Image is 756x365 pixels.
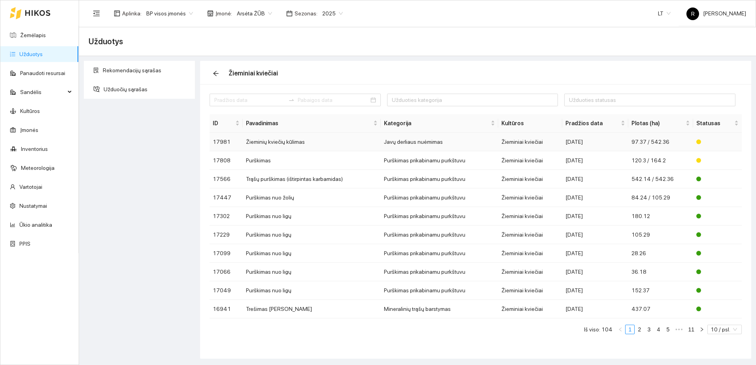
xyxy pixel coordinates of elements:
span: Pradžios data [565,119,619,128]
span: menu-fold [93,10,100,17]
td: Žieminiai kviečiai [498,300,562,318]
span: Plotas (ha) [631,119,684,128]
td: Purškimas nuo ligų [243,281,381,300]
button: left [616,325,625,334]
input: Pabaigos data [298,96,369,104]
a: 5 [663,325,672,334]
span: 10 / psl. [711,325,739,334]
div: [DATE] [565,305,625,313]
td: Žieminiai kviečiai [498,226,562,244]
a: Įmonės [20,127,38,133]
td: 17566 [210,170,243,188]
div: [DATE] [565,175,625,183]
span: shop [207,10,214,17]
td: 180.12 [628,207,693,226]
span: 542.14 / 542.36 [631,176,674,182]
td: Purškimas nuo ligų [243,244,381,263]
li: Atgal [616,325,625,334]
th: this column's title is Kategorija,this column is sortable [381,114,498,133]
span: layout [114,10,120,17]
button: right [697,325,707,334]
a: Meteorologija [21,165,55,171]
li: Iš viso: 104 [584,325,612,334]
a: Kultūros [20,108,40,114]
a: PPIS [19,241,30,247]
td: Žieminiai kviečiai [498,133,562,151]
div: [DATE] [565,230,625,239]
td: Žieminiai kviečiai [498,244,562,263]
span: 2025 [322,8,343,19]
td: 17066 [210,263,243,281]
td: 28.26 [628,244,693,263]
td: 16941 [210,300,243,318]
td: 152.37 [628,281,693,300]
li: 1 [625,325,635,334]
a: 1 [626,325,634,334]
button: arrow-left [210,67,222,80]
td: 17447 [210,188,243,207]
li: Pirmyn [697,325,707,334]
span: ID [213,119,234,128]
td: Purškimas nuo ligų [243,263,381,281]
td: 17229 [210,226,243,244]
a: 3 [644,325,653,334]
td: Žieminiai kviečiai [498,281,562,300]
span: 120.3 / 164.2 [631,157,666,164]
span: LT [658,8,671,19]
a: Panaudoti resursai [20,70,65,76]
span: left [618,327,623,332]
th: this column's title is Pradžios data,this column is sortable [562,114,628,133]
span: Aplinka : [122,9,142,18]
span: Rekomendacijų sąrašas [103,62,189,78]
span: 84.24 / 105.29 [631,194,670,201]
span: Arsėta ŽŪB [237,8,272,19]
span: Kategorija [384,119,489,128]
div: Page Size [707,325,742,334]
th: this column's title is Statusas,this column is sortable [693,114,742,133]
th: Kultūros [498,114,562,133]
td: Trąšų purškimas (ištirpintas karbamidas) [243,170,381,188]
td: Purškimas prikabinamu purkštuvu [381,207,498,226]
span: R [691,8,695,20]
td: Purškimas nuo ligų [243,207,381,226]
li: 4 [654,325,663,334]
span: Sezonas : [295,9,318,18]
button: menu-fold [89,6,104,21]
td: Žieminiai kviečiai [498,263,562,281]
span: right [699,327,704,332]
div: [DATE] [565,193,625,202]
td: 17099 [210,244,243,263]
li: 3 [644,325,654,334]
a: Nustatymai [19,203,47,209]
div: [DATE] [565,156,625,165]
td: 105.29 [628,226,693,244]
td: 36.18 [628,263,693,281]
td: 17302 [210,207,243,226]
a: Užduotys [19,51,43,57]
input: Pradžios data [214,96,285,104]
span: Pavadinimas [246,119,372,128]
td: Purškimas prikabinamu purkštuvu [381,263,498,281]
td: Žieminių kviečių kūlimas [243,133,381,151]
span: solution [93,68,99,73]
span: Įmonė : [215,9,232,18]
td: Purškimas prikabinamu purkštuvu [381,151,498,170]
td: Žieminiai kviečiai [498,170,562,188]
div: [DATE] [565,137,625,146]
span: arrow-left [210,70,222,77]
div: [DATE] [565,286,625,295]
div: Žieminiai kviečiai [229,68,278,78]
a: 2 [635,325,644,334]
span: 97.37 / 542.36 [631,139,669,145]
span: swap-right [288,97,295,103]
td: Mineralinių trąšų barstymas [381,300,498,318]
div: [DATE] [565,212,625,220]
td: Trešimas [PERSON_NAME] [243,300,381,318]
td: Purškimas prikabinamu purkštuvu [381,244,498,263]
li: 11 [685,325,697,334]
td: 17049 [210,281,243,300]
span: to [288,97,295,103]
a: 11 [686,325,697,334]
td: Purškimas prikabinamu purkštuvu [381,281,498,300]
th: this column's title is ID,this column is sortable [210,114,243,133]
